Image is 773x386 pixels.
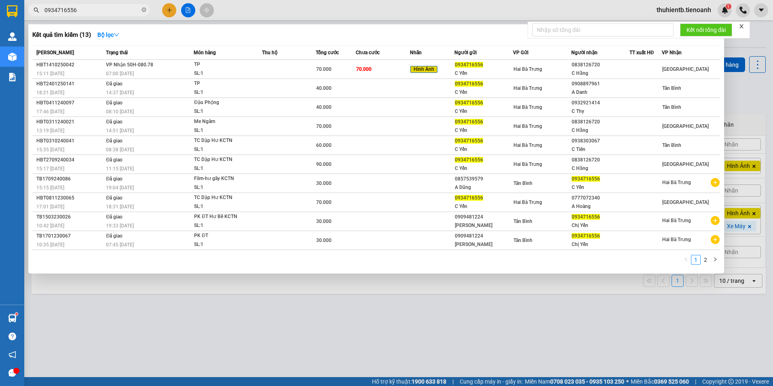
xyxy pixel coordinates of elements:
input: Tìm tên, số ĐT hoặc mã đơn [44,6,140,15]
span: 07:00 [DATE] [106,71,134,76]
div: C Yến [572,183,629,192]
h3: Kết quả tìm kiếm ( 13 ) [32,31,91,39]
div: 0908897961 [572,80,629,88]
span: 70.000 [356,66,372,72]
div: TC Dập Hư KCTN [194,155,255,164]
span: 10:42 [DATE] [36,223,64,229]
a: 2 [701,255,710,264]
div: SL: 1 [194,145,255,154]
span: 70.000 [316,199,332,205]
span: question-circle [8,333,16,340]
span: 30.000 [316,180,332,186]
span: [PERSON_NAME] [36,50,74,55]
span: plus-circle [711,178,720,187]
span: 90.000 [316,161,332,167]
div: TP [194,79,255,88]
span: Hai Bà Trưng [662,218,691,223]
span: [GEOGRAPHIC_DATA] [662,123,709,129]
span: 0934716556 [455,138,483,144]
span: close-circle [142,6,146,14]
span: 0934716556 [455,62,483,68]
div: Me Ngâm [194,117,255,126]
div: SL: 1 [194,107,255,116]
img: warehouse-icon [8,53,17,61]
span: Hai Bà Trưng [662,237,691,242]
span: search [34,7,39,13]
span: 0934716556 [455,81,483,87]
span: 40.000 [316,85,332,91]
span: Hai Bà Trưng [513,104,542,110]
div: TB1503230026 [36,213,103,221]
div: HBT0311240021 [36,118,103,126]
span: Người gửi [454,50,477,55]
span: Đã giao [106,138,122,144]
span: 0934716556 [455,195,483,201]
div: 0909481224 [455,213,512,221]
span: 0934716556 [572,233,600,239]
div: C Yến [455,202,512,211]
span: right [713,257,718,262]
div: PK ĐT [194,231,255,240]
span: Đã giao [106,176,122,182]
li: 1 [691,255,701,265]
div: 0938303067 [572,137,629,145]
li: Previous Page [681,255,691,265]
span: 17:01 [DATE] [36,204,64,210]
button: Kết nối tổng đài [680,23,732,36]
span: 11:15 [DATE] [106,166,134,172]
a: 1 [691,255,700,264]
span: VP Gửi [513,50,528,55]
span: close-circle [142,7,146,12]
div: HBT0411240097 [36,99,103,107]
div: TC Dập Hư KCTN [194,136,255,145]
span: 15:17 [DATE] [36,166,64,172]
span: VP Nhận 50H-080.78 [106,62,153,68]
span: Tân Bình [513,180,532,186]
span: Tân Bình [662,85,681,91]
span: 0934716556 [572,214,600,220]
div: TC Dập Hư KCTN [194,193,255,202]
span: Đã giao [106,81,122,87]
div: A Danh [572,88,629,97]
div: Chị Yến [572,221,629,230]
div: C Yến [455,145,512,154]
span: notification [8,351,16,358]
span: Tân Bình [662,142,681,148]
span: Tân Bình [513,238,532,243]
div: C Hằng [572,126,629,135]
span: Đã giao [106,214,122,220]
span: Hai Bà Trưng [513,123,542,129]
span: plus-circle [711,235,720,244]
div: C Tiên [572,145,629,154]
span: Trạng thái [106,50,128,55]
div: TP [194,60,255,69]
div: 0838126720 [572,118,629,126]
img: solution-icon [8,73,17,81]
li: 2 [701,255,710,265]
span: close [739,23,744,29]
div: A Hoàng [572,202,629,211]
strong: Bộ lọc [97,32,119,38]
span: Hai Bà Trưng [513,85,542,91]
span: VP Nhận [662,50,682,55]
span: Đã giao [106,195,122,201]
span: Tân Bình [662,104,681,110]
span: [GEOGRAPHIC_DATA] [662,199,709,205]
div: C Hằng [572,164,629,173]
sup: 1 [15,313,18,315]
span: Hai Bà Trưng [513,66,542,72]
span: Đã giao [106,100,122,106]
div: PK ĐT Hư Bể KCTN [194,212,255,221]
span: Hai Bà Trưng [513,161,542,167]
button: right [710,255,720,265]
div: C Yến [455,164,512,173]
div: C Hằng [572,69,629,78]
span: 19:33 [DATE] [106,223,134,229]
div: C Yến [455,69,512,78]
input: Nhập số tổng đài [532,23,674,36]
span: Kết nối tổng đài [686,25,726,34]
span: 08:10 [DATE] [106,109,134,115]
span: Thu hộ [262,50,277,55]
span: 07:45 [DATE] [106,242,134,248]
span: 70.000 [316,123,332,129]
